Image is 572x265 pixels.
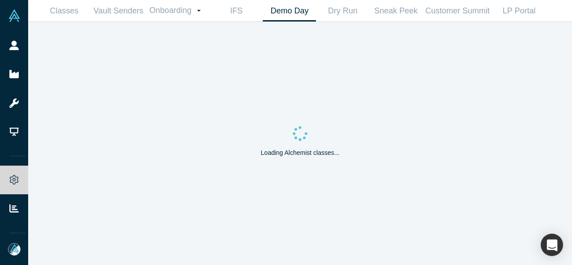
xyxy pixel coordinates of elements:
[91,0,146,21] a: Vault Senders
[146,0,210,21] a: Onboarding
[8,243,21,256] img: Mia Scott's Account
[422,0,492,21] a: Customer Summit
[261,148,340,158] p: Loading Alchemist classes...
[38,0,91,21] a: Classes
[210,0,263,21] a: IFS
[316,0,369,21] a: Dry Run
[369,0,422,21] a: Sneak Peek
[8,9,21,22] img: Alchemist Vault Logo
[492,0,546,21] a: LP Portal
[263,0,316,21] a: Demo Day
